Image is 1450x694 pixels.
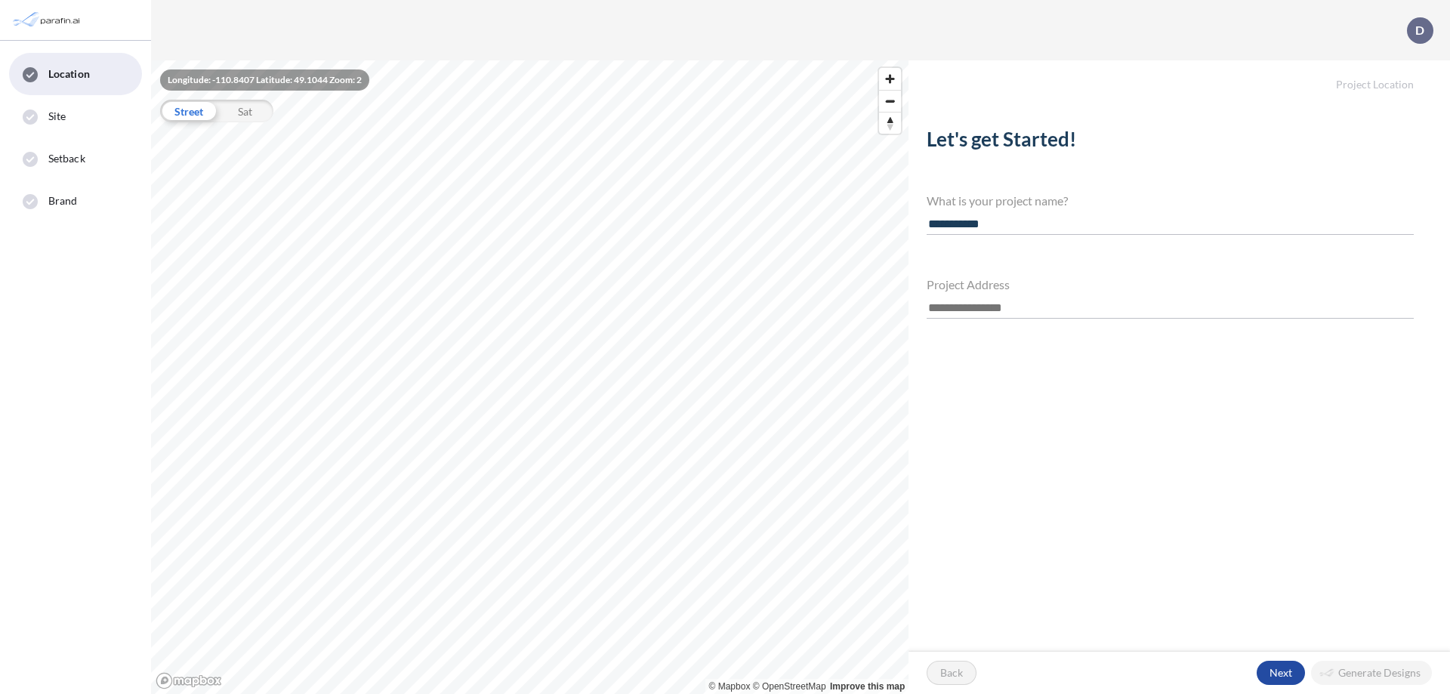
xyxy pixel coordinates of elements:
[830,681,905,692] a: Improve this map
[1415,23,1424,37] p: D
[927,277,1414,291] h4: Project Address
[709,681,751,692] a: Mapbox
[11,6,85,34] img: Parafin
[927,128,1414,157] h2: Let's get Started!
[909,60,1450,91] h5: Project Location
[753,681,826,692] a: OpenStreetMap
[879,68,901,90] button: Zoom in
[879,90,901,112] button: Zoom out
[160,69,369,91] div: Longitude: -110.8407 Latitude: 49.1044 Zoom: 2
[217,100,273,122] div: Sat
[48,193,78,208] span: Brand
[879,113,901,134] span: Reset bearing to north
[1257,661,1305,685] button: Next
[160,100,217,122] div: Street
[48,66,90,82] span: Location
[879,112,901,134] button: Reset bearing to north
[156,672,222,689] a: Mapbox homepage
[927,193,1414,208] h4: What is your project name?
[879,91,901,112] span: Zoom out
[48,151,85,166] span: Setback
[151,60,909,694] canvas: Map
[1270,665,1292,680] p: Next
[48,109,66,124] span: Site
